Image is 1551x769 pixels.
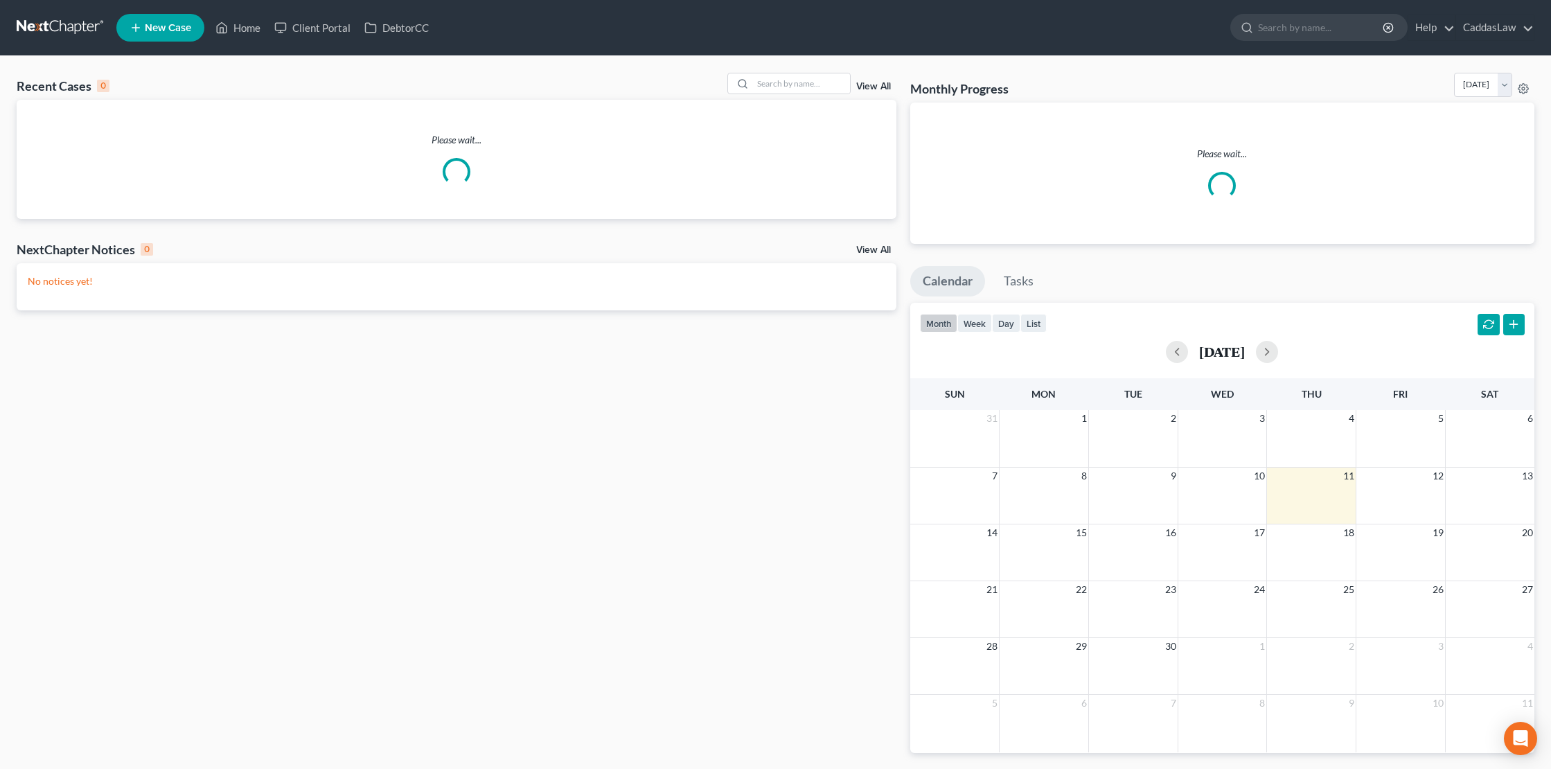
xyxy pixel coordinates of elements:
button: week [957,314,992,333]
button: list [1020,314,1047,333]
span: 30 [1164,638,1178,655]
span: 24 [1252,581,1266,598]
a: CaddasLaw [1456,15,1534,40]
button: day [992,314,1020,333]
div: Open Intercom Messenger [1504,722,1537,755]
span: 31 [985,410,999,427]
input: Search by name... [753,73,850,94]
span: 5 [1437,410,1445,427]
span: 4 [1347,410,1356,427]
a: Client Portal [267,15,357,40]
span: 12 [1431,468,1445,484]
span: 10 [1431,695,1445,711]
span: 26 [1431,581,1445,598]
span: 8 [1258,695,1266,711]
span: 8 [1080,468,1088,484]
input: Search by name... [1258,15,1385,40]
span: 9 [1347,695,1356,711]
span: 4 [1526,638,1534,655]
span: Mon [1031,388,1056,400]
span: 14 [985,524,999,541]
span: Thu [1302,388,1322,400]
span: Sat [1481,388,1498,400]
a: Calendar [910,266,985,297]
span: 28 [985,638,999,655]
span: 27 [1521,581,1534,598]
span: 13 [1521,468,1534,484]
span: 10 [1252,468,1266,484]
span: Tue [1124,388,1142,400]
span: 9 [1169,468,1178,484]
span: 5 [991,695,999,711]
span: 2 [1347,638,1356,655]
p: No notices yet! [28,274,885,288]
h2: [DATE] [1199,344,1245,359]
span: 7 [991,468,999,484]
span: 29 [1074,638,1088,655]
button: month [920,314,957,333]
span: 2 [1169,410,1178,427]
span: 22 [1074,581,1088,598]
p: Please wait... [17,133,896,147]
span: 1 [1080,410,1088,427]
a: Tasks [991,266,1046,297]
span: 11 [1342,468,1356,484]
span: 25 [1342,581,1356,598]
span: Fri [1393,388,1408,400]
span: 15 [1074,524,1088,541]
span: 11 [1521,695,1534,711]
span: 3 [1258,410,1266,427]
span: 1 [1258,638,1266,655]
div: 0 [141,243,153,256]
span: 21 [985,581,999,598]
div: Recent Cases [17,78,109,94]
span: 19 [1431,524,1445,541]
a: DebtorCC [357,15,436,40]
a: Help [1408,15,1455,40]
span: 6 [1080,695,1088,711]
span: 6 [1526,410,1534,427]
span: Wed [1211,388,1234,400]
span: 20 [1521,524,1534,541]
a: View All [856,82,891,91]
div: 0 [97,80,109,92]
span: 16 [1164,524,1178,541]
h3: Monthly Progress [910,80,1009,97]
p: Please wait... [921,147,1523,161]
span: 17 [1252,524,1266,541]
span: New Case [145,23,191,33]
span: 7 [1169,695,1178,711]
span: 23 [1164,581,1178,598]
span: 3 [1437,638,1445,655]
a: Home [209,15,267,40]
span: Sun [945,388,965,400]
span: 18 [1342,524,1356,541]
a: View All [856,245,891,255]
div: NextChapter Notices [17,241,153,258]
